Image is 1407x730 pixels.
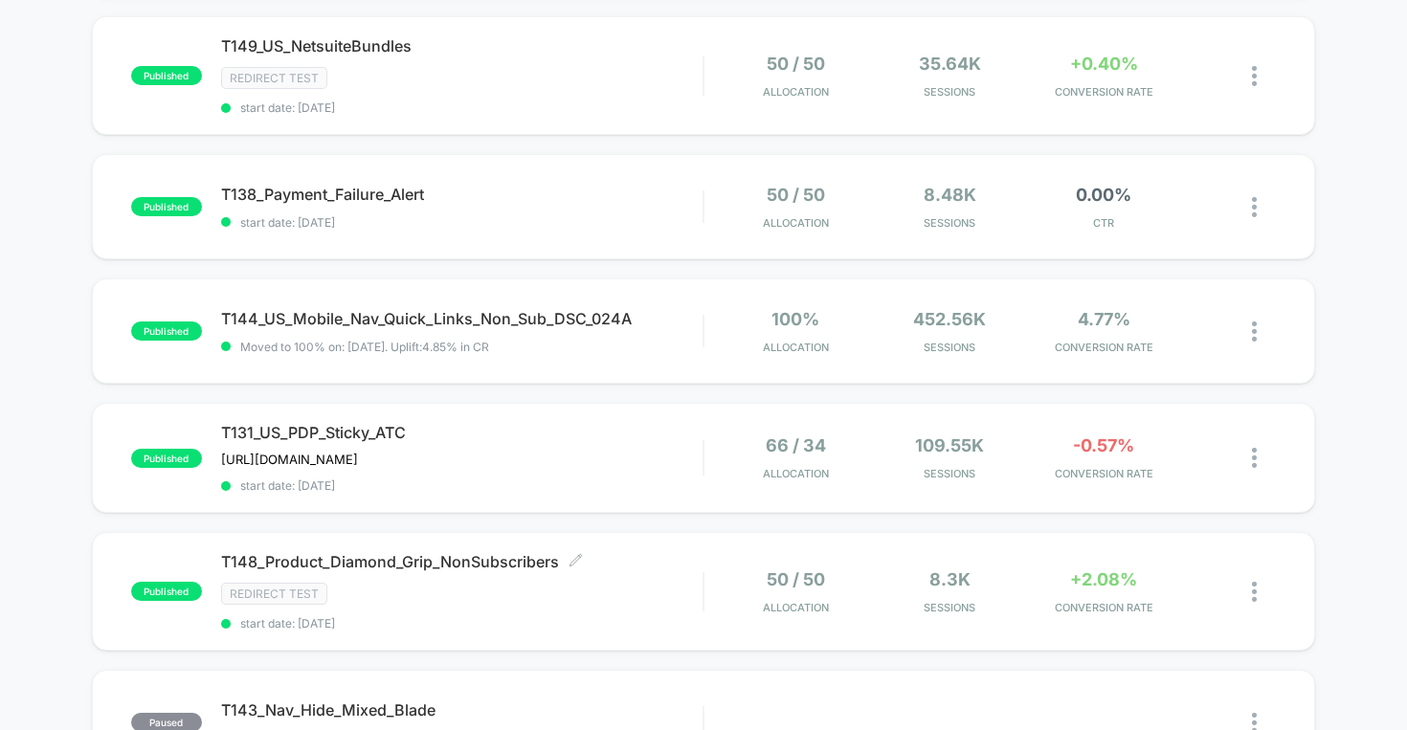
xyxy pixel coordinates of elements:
span: +0.40% [1070,54,1138,74]
span: 4.77% [1078,309,1130,329]
span: Moved to 100% on: [DATE] . Uplift: 4.85% in CR [240,340,489,354]
span: CONVERSION RATE [1032,467,1176,480]
span: Sessions [878,467,1022,480]
span: 452.56k [913,309,986,329]
img: close [1252,66,1257,86]
span: start date: [DATE] [221,100,703,115]
span: published [131,582,202,601]
span: start date: [DATE] [221,616,703,630]
span: published [131,197,202,216]
span: published [131,449,202,468]
span: T138_Payment_Failure_Alert [221,185,703,204]
span: T131_US_PDP_Sticky_ATC [221,423,703,442]
span: Sessions [878,216,1022,230]
span: 109.55k [915,435,984,455]
span: T148_Product_Diamond_Grip_NonSubscribers [221,552,703,571]
span: 35.64k [919,54,981,74]
span: 66 / 34 [766,435,826,455]
span: Allocation [763,601,829,614]
span: Allocation [763,85,829,99]
span: Redirect Test [221,67,327,89]
span: T143_Nav_Hide_Mixed_Blade [221,700,703,719]
span: Allocation [763,216,829,230]
span: 50 / 50 [767,54,825,74]
span: -0.57% [1073,435,1134,455]
span: Sessions [878,85,1022,99]
span: 8.3k [929,569,971,589]
span: [URL][DOMAIN_NAME] [221,452,358,467]
img: close [1252,197,1257,217]
span: T149_US_NetsuiteBundles [221,36,703,55]
span: Redirect Test [221,583,327,605]
span: CONVERSION RATE [1032,341,1176,354]
img: close [1252,321,1257,342]
span: start date: [DATE] [221,215,703,230]
span: published [131,66,202,85]
span: 50 / 50 [767,569,825,589]
span: start date: [DATE] [221,478,703,493]
span: CONVERSION RATE [1032,601,1176,614]
img: close [1252,582,1257,602]
span: Allocation [763,341,829,354]
span: 100% [771,309,819,329]
span: T144_US_Mobile_Nav_Quick_Links_Non_Sub_DSC_024A [221,309,703,328]
span: CTR [1032,216,1176,230]
span: published [131,321,202,341]
span: 0.00% [1076,185,1131,205]
span: 50 / 50 [767,185,825,205]
span: 8.48k [924,185,976,205]
span: CONVERSION RATE [1032,85,1176,99]
span: +2.08% [1070,569,1137,589]
span: Allocation [763,467,829,480]
img: close [1252,448,1257,468]
span: Sessions [878,341,1022,354]
span: Sessions [878,601,1022,614]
